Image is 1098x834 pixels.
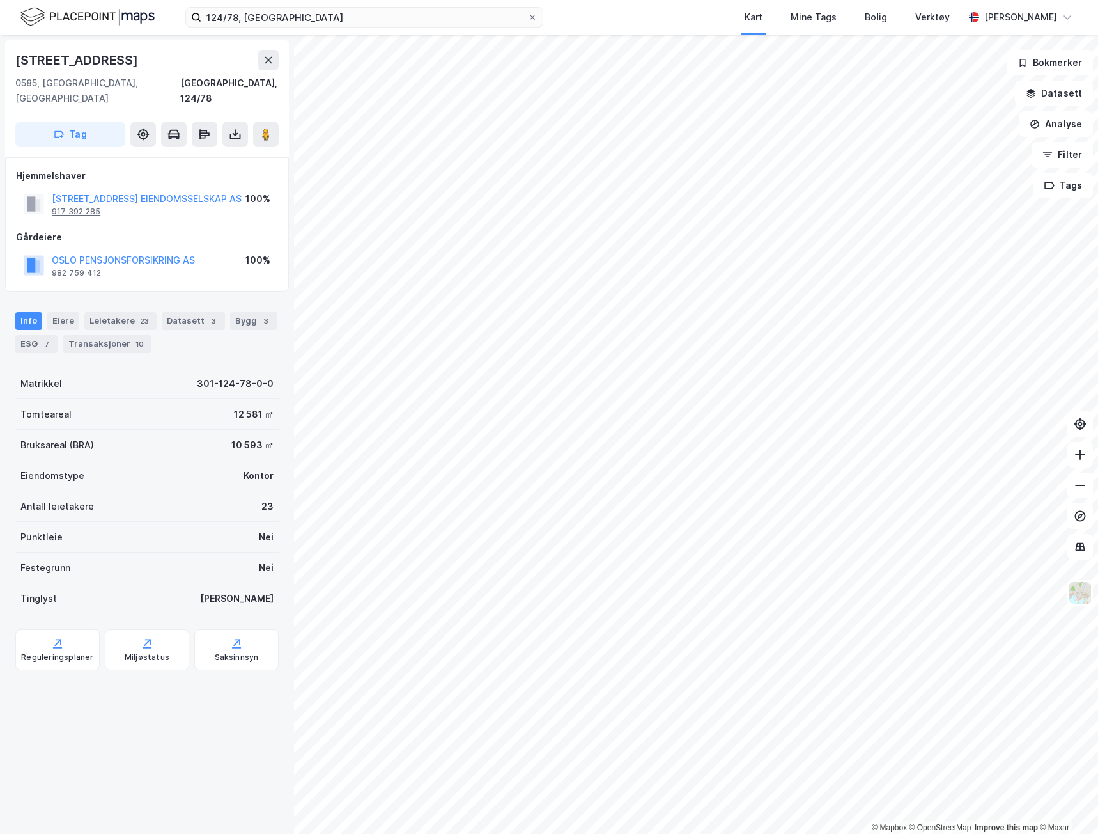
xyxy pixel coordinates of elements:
div: Antall leietakere [20,499,94,514]
div: Gårdeiere [16,230,278,245]
div: Bolig [865,10,887,25]
button: Tags [1033,173,1093,198]
div: Tomteareal [20,407,72,422]
div: 10 [133,338,146,350]
a: Improve this map [975,823,1038,832]
div: 23 [137,315,151,327]
div: 12 581 ㎡ [234,407,274,422]
div: [GEOGRAPHIC_DATA], 124/78 [180,75,279,106]
div: Saksinnsyn [215,652,259,663]
div: [PERSON_NAME] [984,10,1057,25]
img: logo.f888ab2527a4732fd821a326f86c7f29.svg [20,6,155,28]
div: Miljøstatus [125,652,169,663]
div: Kontor [244,468,274,484]
div: Mine Tags [791,10,837,25]
div: Eiere [47,312,79,330]
div: Matrikkel [20,376,62,391]
button: Datasett [1015,81,1093,106]
div: 3 [259,315,272,327]
div: 7 [40,338,53,350]
div: Festegrunn [20,560,70,576]
div: Verktøy [915,10,950,25]
div: Datasett [162,312,225,330]
img: Z [1068,581,1092,605]
a: OpenStreetMap [909,823,971,832]
div: Punktleie [20,530,63,545]
div: Transaksjoner [63,335,151,353]
button: Bokmerker [1007,50,1093,75]
div: Hjemmelshaver [16,168,278,184]
div: 917 392 285 [52,207,100,217]
div: 0585, [GEOGRAPHIC_DATA], [GEOGRAPHIC_DATA] [15,75,180,106]
div: 100% [245,191,270,207]
button: Tag [15,122,125,147]
div: 100% [245,253,270,268]
div: Leietakere [84,312,157,330]
div: 982 759 412 [52,268,101,278]
input: Søk på adresse, matrikkel, gårdeiere, leietakere eller personer [201,8,527,27]
div: 10 593 ㎡ [231,437,274,453]
div: Kontrollprogram for chat [1034,773,1098,834]
div: Info [15,312,42,330]
div: Reguleringsplaner [21,652,93,663]
a: Mapbox [872,823,907,832]
div: 23 [261,499,274,514]
div: Eiendomstype [20,468,84,484]
div: Tinglyst [20,591,57,606]
iframe: Chat Widget [1034,773,1098,834]
div: [STREET_ADDRESS] [15,50,141,70]
div: 301-124-78-0-0 [197,376,274,391]
div: Kart [745,10,762,25]
button: Filter [1032,142,1093,168]
div: ESG [15,335,58,353]
div: 3 [207,315,220,327]
button: Analyse [1019,111,1093,137]
div: [PERSON_NAME] [200,591,274,606]
div: Nei [259,560,274,576]
div: Bruksareal (BRA) [20,437,94,453]
div: Nei [259,530,274,545]
div: Bygg [230,312,277,330]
